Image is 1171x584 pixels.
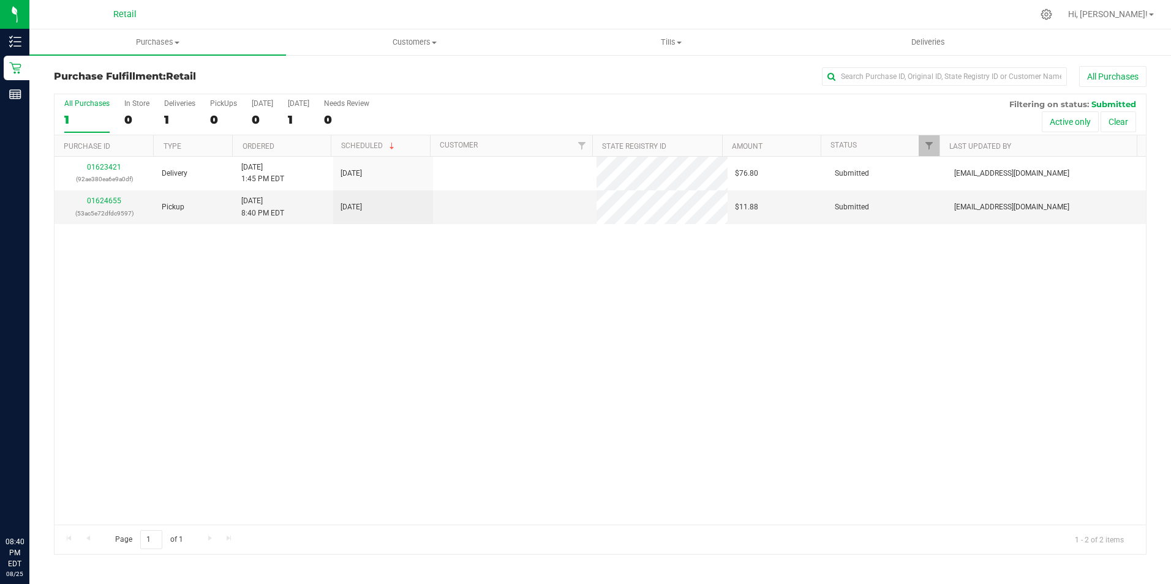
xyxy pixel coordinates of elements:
[9,88,21,100] inline-svg: Reports
[440,141,478,149] a: Customer
[543,29,800,55] a: Tills
[286,29,543,55] a: Customers
[164,99,195,108] div: Deliveries
[124,99,149,108] div: In Store
[164,113,195,127] div: 1
[243,142,274,151] a: Ordered
[6,569,24,578] p: 08/25
[324,99,369,108] div: Needs Review
[36,484,51,499] iframe: Resource center unread badge
[166,70,196,82] span: Retail
[1068,9,1148,19] span: Hi, [PERSON_NAME]!
[210,113,237,127] div: 0
[288,99,309,108] div: [DATE]
[87,197,121,205] a: 01624655
[64,113,110,127] div: 1
[241,195,284,219] span: [DATE] 8:40 PM EDT
[949,142,1011,151] a: Last Updated By
[62,173,147,185] p: (92ae380ea6e9a0df)
[164,142,181,151] a: Type
[210,99,237,108] div: PickUps
[124,113,149,127] div: 0
[919,135,939,156] a: Filter
[735,168,758,179] span: $76.80
[800,29,1056,55] a: Deliveries
[835,168,869,179] span: Submitted
[9,36,21,48] inline-svg: Inventory
[105,530,193,549] span: Page of 1
[29,37,286,48] span: Purchases
[572,135,592,156] a: Filter
[1065,530,1134,548] span: 1 - 2 of 2 items
[87,163,121,171] a: 01623421
[1101,111,1136,132] button: Clear
[288,113,309,127] div: 1
[735,201,758,213] span: $11.88
[341,141,397,150] a: Scheduled
[162,168,187,179] span: Delivery
[1039,9,1054,20] div: Manage settings
[54,71,418,82] h3: Purchase Fulfillment:
[1091,99,1136,109] span: Submitted
[544,37,799,48] span: Tills
[341,201,362,213] span: [DATE]
[1009,99,1089,109] span: Filtering on status:
[140,530,162,549] input: 1
[64,99,110,108] div: All Purchases
[954,168,1069,179] span: [EMAIL_ADDRESS][DOMAIN_NAME]
[162,201,184,213] span: Pickup
[252,99,273,108] div: [DATE]
[12,486,49,523] iframe: Resource center
[6,536,24,569] p: 08:40 PM EDT
[830,141,857,149] a: Status
[241,162,284,185] span: [DATE] 1:45 PM EDT
[287,37,542,48] span: Customers
[954,201,1069,213] span: [EMAIL_ADDRESS][DOMAIN_NAME]
[252,113,273,127] div: 0
[324,113,369,127] div: 0
[1079,66,1147,87] button: All Purchases
[341,168,362,179] span: [DATE]
[895,37,962,48] span: Deliveries
[62,208,147,219] p: (53ac5e72dfdc9597)
[113,9,137,20] span: Retail
[9,62,21,74] inline-svg: Retail
[732,142,762,151] a: Amount
[822,67,1067,86] input: Search Purchase ID, Original ID, State Registry ID or Customer Name...
[835,201,869,213] span: Submitted
[64,142,110,151] a: Purchase ID
[602,142,666,151] a: State Registry ID
[1042,111,1099,132] button: Active only
[29,29,286,55] a: Purchases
